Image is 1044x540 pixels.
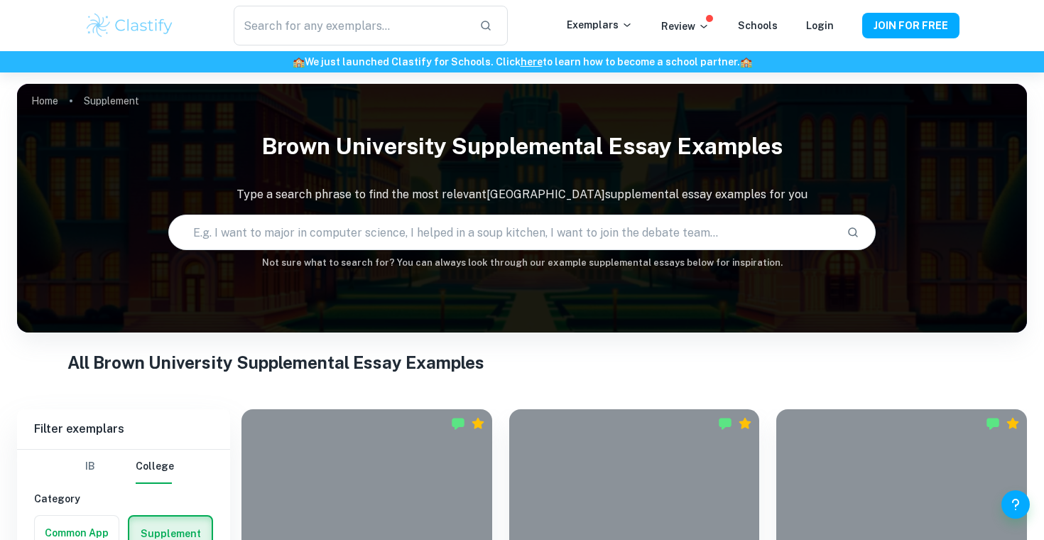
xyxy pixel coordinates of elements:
[73,450,107,484] button: IB
[661,18,709,34] p: Review
[17,256,1027,270] h6: Not sure what to search for? You can always look through our example supplemental essays below fo...
[234,6,468,45] input: Search for any exemplars...
[169,212,834,252] input: E.g. I want to major in computer science, I helped in a soup kitchen, I want to join the debate t...
[293,56,305,67] span: 🏫
[31,91,58,111] a: Home
[85,11,175,40] img: Clastify logo
[471,416,485,431] div: Premium
[67,350,977,375] h1: All Brown University Supplemental Essay Examples
[738,416,752,431] div: Premium
[986,416,1000,431] img: Marked
[136,450,174,484] button: College
[718,416,732,431] img: Marked
[521,56,543,67] a: here
[1006,416,1020,431] div: Premium
[73,450,174,484] div: Filter type choice
[740,56,752,67] span: 🏫
[567,17,633,33] p: Exemplars
[806,20,834,31] a: Login
[17,409,230,449] h6: Filter exemplars
[17,124,1027,169] h1: Brown University Supplemental Essay Examples
[451,416,465,431] img: Marked
[3,54,1041,70] h6: We just launched Clastify for Schools. Click to learn how to become a school partner.
[17,186,1027,203] p: Type a search phrase to find the most relevant [GEOGRAPHIC_DATA] supplemental essay examples for you
[841,220,865,244] button: Search
[1001,490,1030,519] button: Help and Feedback
[862,13,959,38] button: JOIN FOR FREE
[34,491,213,507] h6: Category
[84,93,139,109] p: Supplement
[738,20,778,31] a: Schools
